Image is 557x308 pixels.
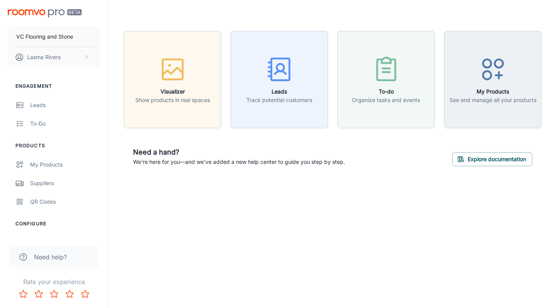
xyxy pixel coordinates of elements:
button: To-doOrganize tasks and events [337,31,435,128]
div: My Products [30,160,100,169]
img: Roomvo PRO Beta [8,9,82,17]
div: To-do [30,119,100,128]
p: We're here for you—and we've added a new help center to guide you step by step. [133,158,345,166]
a: Explore documentation [452,155,532,162]
button: VC Flooring and Stone [8,27,100,47]
button: LeadsTrack potential customers [231,31,328,128]
div: Suppliers [30,179,100,187]
a: To-doOrganize tasks and events [337,75,435,83]
p: Show products in real spaces [135,96,210,104]
a: My ProductsSee and manage all your products [444,75,542,83]
a: LeadsTrack potential customers [231,75,328,83]
p: Organize tasks and events [352,96,420,104]
h6: To-do [352,87,420,96]
p: See and manage all your products [449,96,536,104]
button: VisualizerShow products in real spaces [124,31,221,128]
h6: Leads [246,87,312,96]
h6: Visualizer [135,87,210,96]
div: Leads [30,101,100,109]
button: My ProductsSee and manage all your products [444,31,542,128]
h6: My Products [449,87,536,96]
div: QR Codes [30,197,100,206]
button: Lasma Rivers [8,47,100,67]
p: VC Flooring and Stone [16,32,73,41]
p: Lasma Rivers [27,53,61,61]
button: Explore documentation [452,152,532,166]
h6: Need a hand? [133,147,345,158]
p: Track potential customers [246,96,312,104]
